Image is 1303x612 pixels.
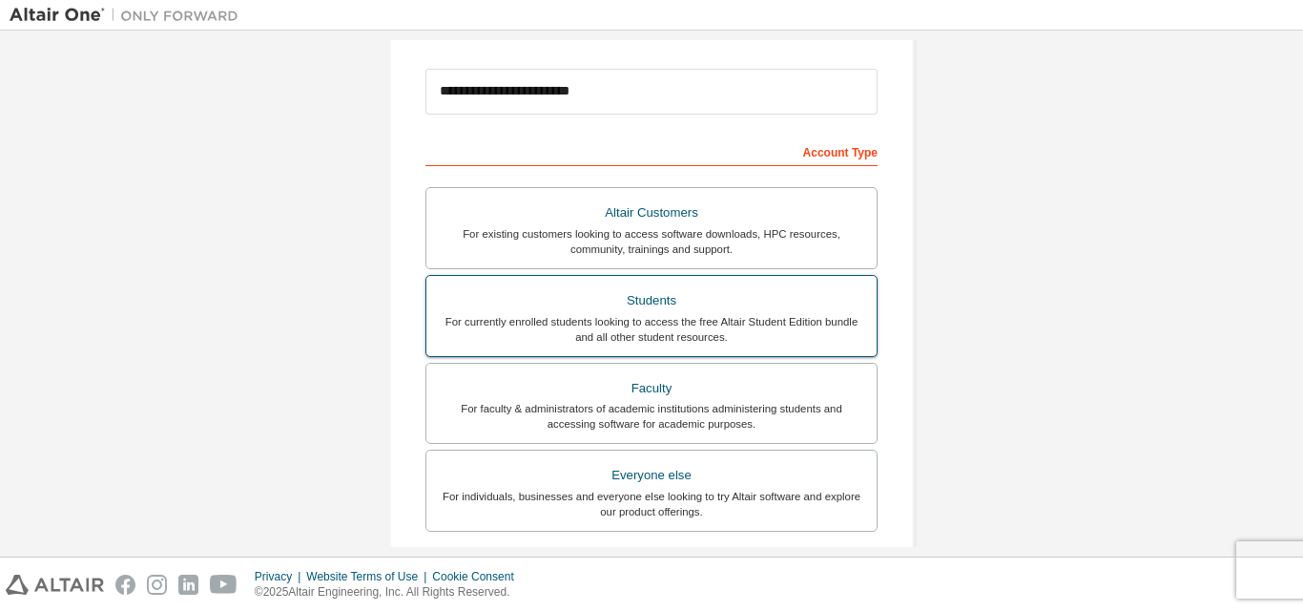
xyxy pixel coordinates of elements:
img: instagram.svg [147,575,167,595]
p: © 2025 Altair Engineering, Inc. All Rights Reserved. [255,584,526,601]
div: For existing customers looking to access software downloads, HPC resources, community, trainings ... [438,226,865,257]
div: Privacy [255,569,306,584]
div: Account Type [425,136,878,166]
div: For faculty & administrators of academic institutions administering students and accessing softwa... [438,401,865,432]
div: Website Terms of Use [306,569,432,584]
img: linkedin.svg [178,575,198,595]
img: Altair One [10,6,248,25]
div: Altair Customers [438,200,865,226]
div: Students [438,287,865,314]
img: altair_logo.svg [6,575,104,595]
img: facebook.svg [115,575,135,595]
div: Everyone else [438,462,865,489]
div: For individuals, businesses and everyone else looking to try Altair software and explore our prod... [438,489,865,519]
div: Faculty [438,375,865,402]
img: youtube.svg [210,575,238,595]
div: For currently enrolled students looking to access the free Altair Student Edition bundle and all ... [438,314,865,345]
div: Cookie Consent [432,569,525,584]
